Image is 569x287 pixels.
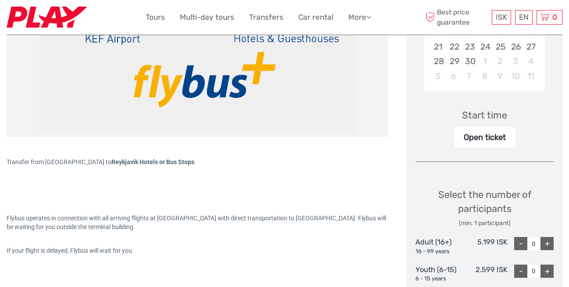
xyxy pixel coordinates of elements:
div: Choose Monday, October 6th, 2025 [446,69,462,83]
div: 5.199 ISK [462,237,508,255]
div: Choose Thursday, September 25th, 2025 [492,39,508,54]
a: Transfers [249,11,283,24]
div: Open ticket [454,127,515,147]
div: Choose Saturday, October 4th, 2025 [523,54,538,68]
p: We're away right now. Please check back later! [12,15,99,22]
div: Choose Wednesday, October 8th, 2025 [477,69,492,83]
div: Choose Tuesday, September 23rd, 2025 [462,39,477,54]
div: Choose Friday, October 10th, 2025 [508,69,523,83]
div: - [514,237,527,250]
span: ISK [496,13,507,22]
div: Select the number of participants [415,188,554,228]
div: Choose Sunday, September 28th, 2025 [430,54,446,68]
div: 6 - 15 years [415,275,462,283]
div: Choose Sunday, September 21st, 2025 [430,39,446,54]
span: . [194,158,196,165]
span: Best price guarantee [423,7,490,27]
div: Choose Friday, October 3rd, 2025 [508,54,523,68]
div: Choose Wednesday, September 24th, 2025 [477,39,492,54]
div: Youth (6-15) [415,265,462,283]
strong: Reykjavik Hotels or Bus Stops [111,158,194,165]
div: Start time [462,108,507,122]
a: Tours [146,11,165,24]
span: Transfer from [GEOGRAPHIC_DATA] to [7,158,194,165]
img: Fly Play [7,7,87,28]
div: (min. 1 participant) [415,219,554,228]
div: Choose Sunday, October 5th, 2025 [430,69,446,83]
div: Choose Saturday, October 11th, 2025 [523,69,538,83]
a: More [348,11,371,24]
div: Choose Monday, September 22nd, 2025 [446,39,462,54]
div: 2.599 ISK [462,265,508,283]
div: Choose Thursday, October 9th, 2025 [492,69,508,83]
div: Adult (16+) [415,237,462,255]
span: Flybus operates in connection with all arriving flights at [GEOGRAPHIC_DATA] with direct transpor... [7,215,387,230]
div: Choose Friday, September 26th, 2025 [508,39,523,54]
div: - [514,265,527,278]
div: EN [515,10,533,25]
div: Choose Thursday, October 2nd, 2025 [492,54,508,68]
div: Choose Wednesday, October 1st, 2025 [477,54,492,68]
a: Multi-day tours [180,11,234,24]
a: Car rental [298,11,333,24]
div: + [540,265,554,278]
span: 0 [551,13,558,22]
div: Choose Saturday, September 27th, 2025 [523,39,538,54]
span: If your flight is delayed, Flybus will wait for you. [7,247,134,254]
div: + [540,237,554,250]
button: Open LiveChat chat widget [101,14,111,24]
div: 16 - 99 years [415,248,462,256]
div: Choose Tuesday, September 30th, 2025 [462,54,477,68]
div: Choose Monday, September 29th, 2025 [446,54,462,68]
div: Choose Tuesday, October 7th, 2025 [462,69,477,83]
